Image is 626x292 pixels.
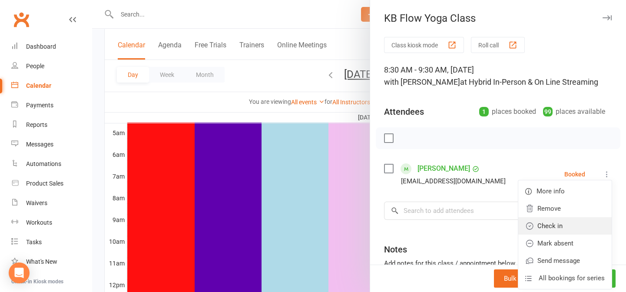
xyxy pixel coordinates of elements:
[564,171,585,177] div: Booked
[26,102,53,109] div: Payments
[518,269,612,287] a: All bookings for series
[10,9,32,30] a: Clubworx
[11,135,92,154] a: Messages
[384,202,612,220] input: Search to add attendees
[11,174,92,193] a: Product Sales
[543,106,605,118] div: places available
[384,77,460,86] span: with [PERSON_NAME]
[539,273,605,283] span: All bookings for series
[494,269,569,288] button: Bulk add attendees
[384,106,424,118] div: Attendees
[26,63,44,70] div: People
[26,121,47,128] div: Reports
[11,232,92,252] a: Tasks
[11,252,92,272] a: What's New
[11,154,92,174] a: Automations
[11,213,92,232] a: Workouts
[537,186,565,196] span: More info
[471,37,525,53] button: Roll call
[11,76,92,96] a: Calendar
[11,96,92,115] a: Payments
[518,217,612,235] a: Check in
[384,37,464,53] button: Class kiosk mode
[479,106,536,118] div: places booked
[384,243,407,255] div: Notes
[11,37,92,56] a: Dashboard
[26,160,61,167] div: Automations
[9,262,30,283] div: Open Intercom Messenger
[11,56,92,76] a: People
[11,115,92,135] a: Reports
[26,258,57,265] div: What's New
[384,64,612,88] div: 8:30 AM - 9:30 AM, [DATE]
[518,235,612,252] a: Mark absent
[518,200,612,217] a: Remove
[11,193,92,213] a: Waivers
[26,239,42,246] div: Tasks
[26,219,52,226] div: Workouts
[384,258,612,269] div: Add notes for this class / appointment below
[479,107,489,116] div: 1
[26,43,56,50] div: Dashboard
[401,176,506,187] div: [EMAIL_ADDRESS][DOMAIN_NAME]
[26,141,53,148] div: Messages
[26,180,63,187] div: Product Sales
[370,12,626,24] div: KB Flow Yoga Class
[460,77,598,86] span: at Hybrid In-Person & On Line Streaming
[417,162,470,176] a: [PERSON_NAME]
[543,107,553,116] div: 99
[26,199,47,206] div: Waivers
[518,182,612,200] a: More info
[518,252,612,269] a: Send message
[26,82,51,89] div: Calendar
